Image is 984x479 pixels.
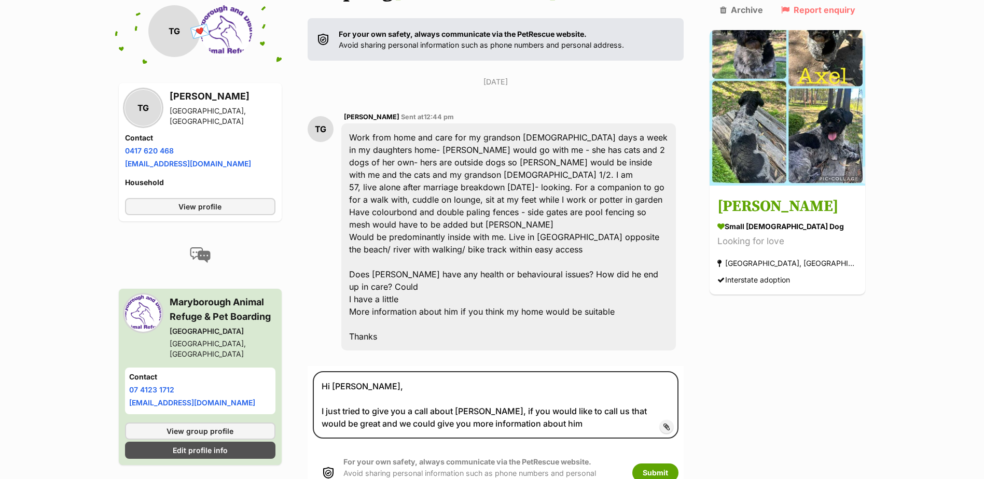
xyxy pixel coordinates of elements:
[125,177,275,188] h4: Household
[125,442,275,459] a: Edit profile info
[170,339,275,359] div: [GEOGRAPHIC_DATA], [GEOGRAPHIC_DATA]
[781,5,855,15] a: Report enquiry
[710,188,865,295] a: [PERSON_NAME] small [DEMOGRAPHIC_DATA] Dog Looking for love [GEOGRAPHIC_DATA], [GEOGRAPHIC_DATA] ...
[308,116,334,142] div: TG
[170,295,275,324] h3: Maryborough Animal Refuge & Pet Boarding
[148,5,200,57] div: TG
[125,133,275,143] h4: Contact
[125,422,275,440] a: View group profile
[170,106,275,126] div: [GEOGRAPHIC_DATA], [GEOGRAPHIC_DATA]
[125,295,161,331] img: Maryborough Animal Refuge profile pic
[125,159,251,168] a: [EMAIL_ADDRESS][DOMAIN_NAME]
[717,195,857,219] h3: [PERSON_NAME]
[170,326,275,336] div: [GEOGRAPHIC_DATA]
[710,30,865,186] img: Axel
[717,221,857,232] div: small [DEMOGRAPHIC_DATA] Dog
[339,30,587,38] strong: For your own safety, always communicate via the PetRescue website.
[341,123,676,350] div: Work from home and care for my grandson [DEMOGRAPHIC_DATA] days a week in my daughters home- [PER...
[190,247,211,263] img: conversation-icon-4a6f8262b818ee0b60e3300018af0b2d0b884aa5de6e9bcb8d3d4eeb1a70a7c4.svg
[125,90,161,126] div: TG
[170,89,275,104] h3: [PERSON_NAME]
[173,445,228,456] span: Edit profile info
[344,113,399,121] span: [PERSON_NAME]
[717,235,857,249] div: Looking for love
[339,29,624,51] p: Avoid sharing personal information such as phone numbers and personal address.
[129,385,174,394] a: 07 4123 1712
[178,201,221,212] span: View profile
[720,5,763,15] a: Archive
[424,113,454,121] span: 12:44 pm
[717,273,790,287] div: Interstate adoption
[308,76,684,87] p: [DATE]
[343,457,591,466] strong: For your own safety, always communicate via the PetRescue website.
[125,198,275,215] a: View profile
[717,257,857,271] div: [GEOGRAPHIC_DATA], [GEOGRAPHIC_DATA]
[129,372,271,382] h4: Contact
[125,146,174,155] a: 0417 620 468
[200,5,252,57] img: Maryborough Animal Refuge profile pic
[401,113,454,121] span: Sent at
[167,426,233,436] span: View group profile
[188,20,212,43] span: 💌
[129,398,255,407] a: [EMAIL_ADDRESS][DOMAIN_NAME]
